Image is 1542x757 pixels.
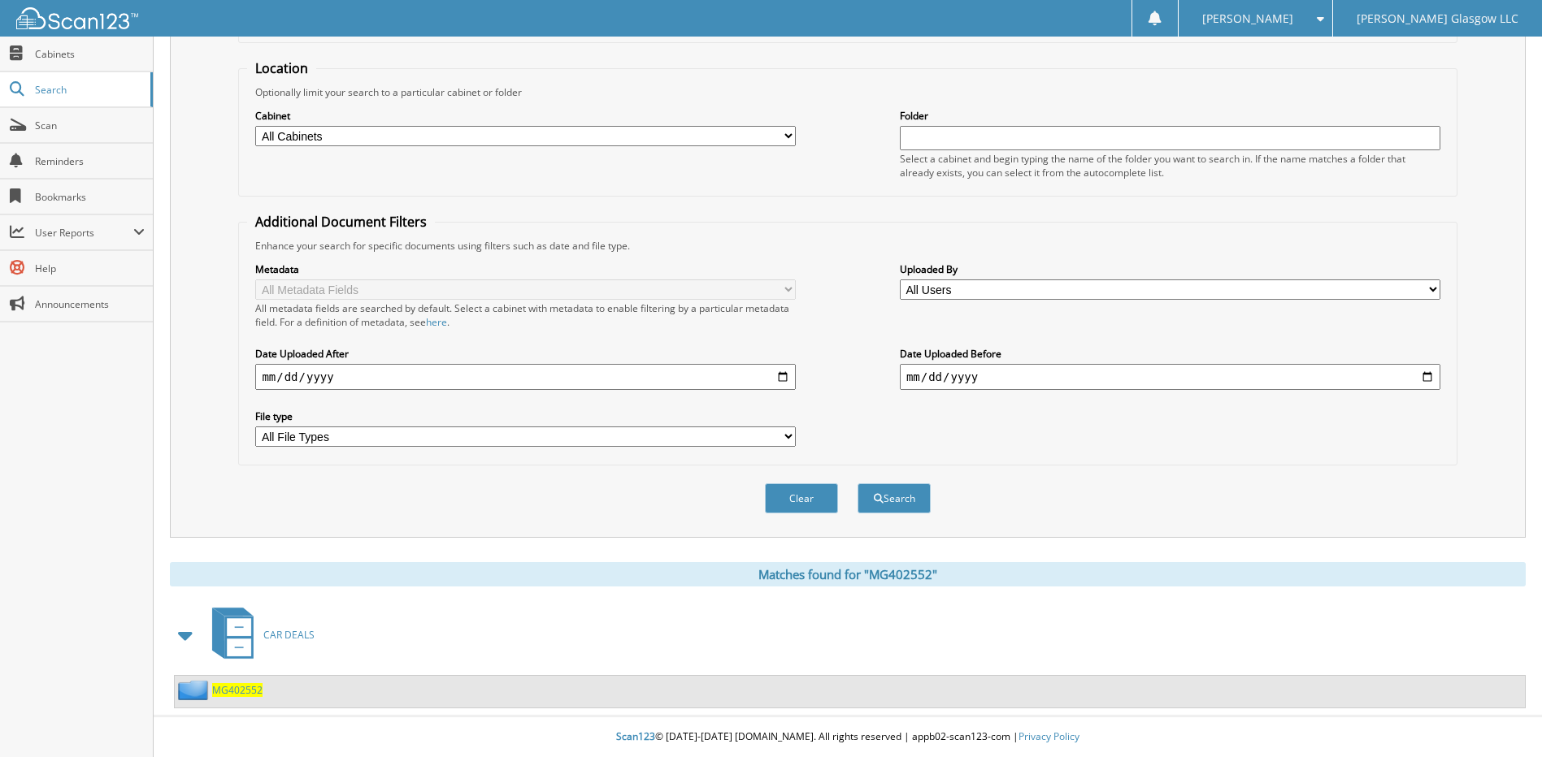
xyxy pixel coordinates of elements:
label: Metadata [255,262,796,276]
div: Optionally limit your search to a particular cabinet or folder [247,85,1448,99]
legend: Additional Document Filters [247,213,435,231]
label: Date Uploaded Before [900,347,1440,361]
legend: Location [247,59,316,77]
label: Folder [900,109,1440,123]
a: here [426,315,447,329]
input: end [900,364,1440,390]
span: Reminders [35,154,145,168]
label: Cabinet [255,109,796,123]
span: CAR DEALS [263,628,315,642]
div: Select a cabinet and begin typing the name of the folder you want to search in. If the name match... [900,152,1440,180]
a: CAR DEALS [202,603,315,667]
img: scan123-logo-white.svg [16,7,138,29]
span: Announcements [35,297,145,311]
span: Scan123 [616,729,655,743]
div: Enhance your search for specific documents using filters such as date and file type. [247,239,1448,253]
a: Privacy Policy [1019,729,1079,743]
span: Help [35,262,145,275]
div: Matches found for "MG402552" [170,562,1526,586]
label: Uploaded By [900,262,1440,276]
input: start [255,364,796,390]
span: [PERSON_NAME] Glasgow LLC [1357,14,1518,24]
span: User Reports [35,226,133,240]
span: Bookmarks [35,190,145,204]
a: MG402552 [212,683,263,697]
span: Search [35,83,142,97]
span: Cabinets [35,47,145,61]
img: folder2.png [178,680,212,700]
button: Search [858,483,931,513]
label: File type [255,409,796,423]
span: [PERSON_NAME] [1202,14,1293,24]
label: Date Uploaded After [255,347,796,361]
span: Scan [35,119,145,132]
button: Clear [765,483,838,513]
div: © [DATE]-[DATE] [DOMAIN_NAME]. All rights reserved | appb02-scan123-com | [154,717,1542,757]
div: All metadata fields are searched by default. Select a cabinet with metadata to enable filtering b... [255,301,796,329]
